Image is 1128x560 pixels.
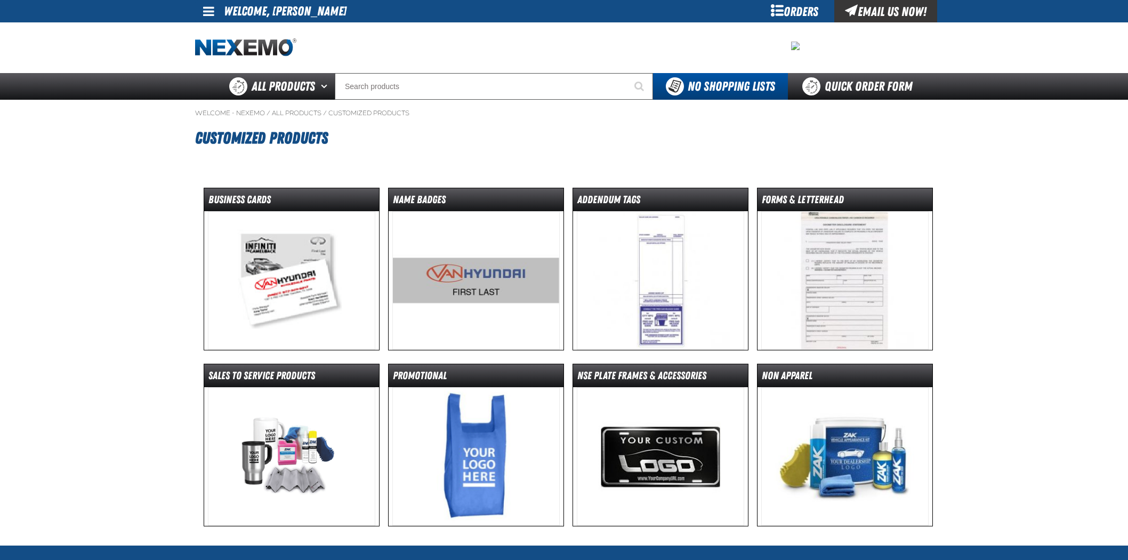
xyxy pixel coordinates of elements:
[267,109,270,117] span: /
[317,73,335,100] button: Open All Products pages
[328,109,409,117] a: Customized Products
[757,188,933,350] a: Forms & Letterhead
[788,73,932,100] a: Quick Order Form
[791,42,800,50] img: 792e258ba9f2e0418e18c59e573ab877.png
[573,188,748,350] a: Addendum Tags
[208,387,376,526] img: Sales to Service Products
[389,369,563,387] dt: Promotional
[761,387,929,526] img: Non Apparel
[688,79,775,94] span: No Shopping Lists
[757,364,933,526] a: Non Apparel
[195,124,933,153] h1: Customized Products
[195,109,265,117] a: Welcome - Nexemo
[195,109,933,117] nav: Breadcrumbs
[626,73,653,100] button: Start Searching
[195,38,296,57] img: Nexemo logo
[573,369,748,387] dt: nse Plate Frames & Accessories
[573,193,748,211] dt: Addendum Tags
[272,109,321,117] a: All Products
[577,387,745,526] img: nse Plate Frames & Accessories
[204,369,379,387] dt: Sales to Service Products
[195,38,296,57] a: Home
[388,364,564,526] a: Promotional
[758,193,932,211] dt: Forms & Letterhead
[653,73,788,100] button: You do not have available Shopping Lists. Open to Create a New List
[577,211,745,350] img: Addendum Tags
[204,193,379,211] dt: Business Cards
[392,387,560,526] img: Promotional
[388,188,564,350] a: Name Badges
[208,211,376,350] img: Business Cards
[389,193,563,211] dt: Name Badges
[323,109,327,117] span: /
[761,211,929,350] img: Forms & Letterhead
[252,77,315,96] span: All Products
[573,364,748,526] a: nse Plate Frames & Accessories
[204,188,380,350] a: Business Cards
[392,211,560,350] img: Name Badges
[335,73,653,100] input: Search
[204,364,380,526] a: Sales to Service Products
[758,369,932,387] dt: Non Apparel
